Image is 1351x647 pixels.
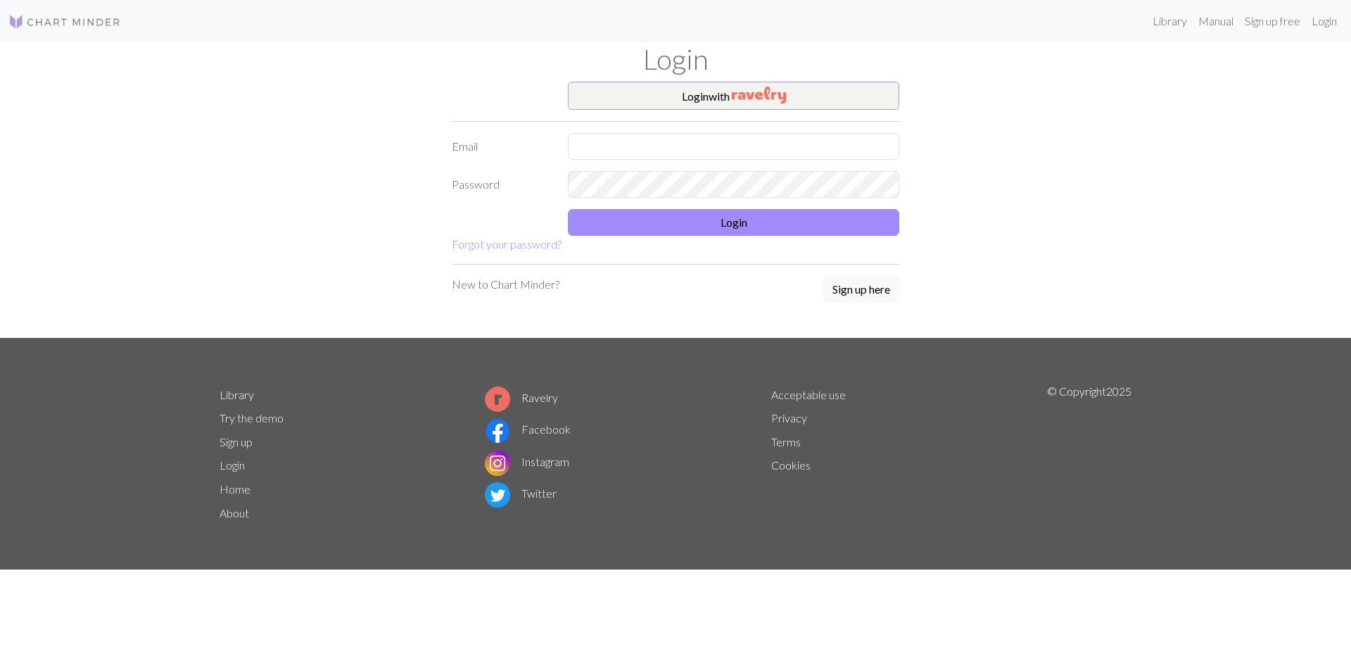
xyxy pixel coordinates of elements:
a: Library [220,388,254,401]
a: Ravelry [485,391,558,404]
a: Instagram [485,455,569,468]
a: Login [220,458,245,472]
img: Facebook logo [485,418,510,444]
a: Sign up [220,435,253,448]
a: Twitter [485,486,557,500]
button: Login [568,209,899,236]
img: Ravelry [732,87,786,103]
a: Forgot your password? [452,237,562,251]
a: Login [1306,7,1343,35]
img: Ravelry logo [485,387,510,412]
a: Acceptable use [771,388,846,401]
a: Library [1147,7,1193,35]
a: Home [220,482,250,496]
a: Terms [771,435,801,448]
img: Instagram logo [485,451,510,476]
a: About [220,506,249,520]
img: Twitter logo [485,482,510,508]
a: Manual [1193,7,1239,35]
a: Cookies [771,458,811,472]
p: © Copyright 2025 [1047,383,1131,525]
button: Sign up here [823,276,899,303]
label: Email [443,133,559,160]
img: Logo [8,13,121,30]
a: Sign up free [1239,7,1306,35]
button: Loginwith [568,82,899,110]
label: Password [443,171,559,198]
a: Facebook [485,422,571,436]
a: Try the demo [220,411,284,425]
a: Privacy [771,411,807,425]
p: New to Chart Minder? [452,276,559,293]
a: Sign up here [823,276,899,304]
h1: Login [211,42,1140,76]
